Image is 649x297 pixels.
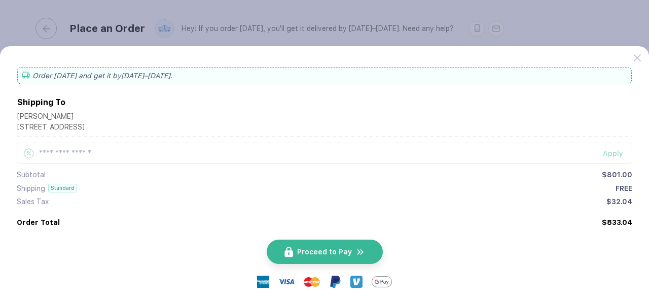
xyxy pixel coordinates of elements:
div: Shipping [17,184,45,192]
img: visa [278,274,295,290]
div: FREE [616,184,632,192]
div: Shipping To [17,97,65,107]
div: $32.04 [606,197,632,206]
div: Standard [48,184,77,192]
button: iconProceed to Payicon [267,240,383,264]
img: express [257,276,269,288]
div: Apply [603,149,632,157]
img: GPay [372,272,392,292]
div: $833.04 [602,218,632,226]
span: Proceed to Pay [297,248,352,256]
img: Paypal [329,276,341,288]
img: icon [356,247,365,257]
img: icon [284,247,293,257]
div: Sales Tax [17,197,49,206]
div: Order [DATE] and get it by [DATE]–[DATE] . [17,67,632,84]
div: [PERSON_NAME] [17,112,124,123]
img: Venmo [350,276,363,288]
div: Subtotal [17,171,46,179]
img: master-card [304,274,320,290]
div: Order Total [17,218,60,226]
div: [STREET_ADDRESS] [17,123,124,134]
button: Apply [590,143,632,164]
div: $801.00 [602,171,632,179]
